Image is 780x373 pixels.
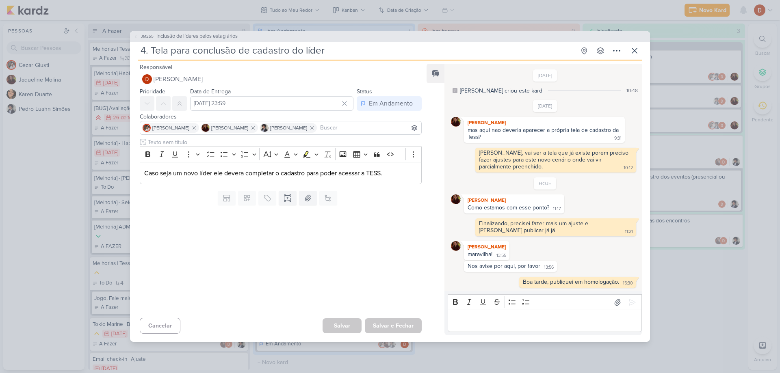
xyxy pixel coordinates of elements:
div: [PERSON_NAME], vai ser a tela que já existe porem preciso fazer ajustes para este novo cenário on... [479,149,630,170]
div: [PERSON_NAME] [466,243,508,251]
img: Jaqueline Molina [451,194,461,204]
span: [PERSON_NAME] [152,124,189,132]
input: Texto sem título [146,138,422,147]
div: [PERSON_NAME] [466,119,623,127]
div: 11:17 [553,206,561,212]
div: Editor toolbar [448,294,642,310]
div: Editor editing area: main [140,162,422,184]
div: Editor toolbar [140,147,422,162]
div: 13:55 [496,252,506,259]
div: maravilha! [468,251,492,258]
label: Prioridade [140,88,165,95]
div: Finalizando, precisei fazer mais um ajuste e [PERSON_NAME] publicar já já [479,220,590,234]
div: [PERSON_NAME] criou este kard [460,86,542,95]
div: 10:48 [626,87,638,94]
div: 9:31 [614,135,622,142]
label: Responsável [140,64,172,71]
img: Pedro Luahn Simões [260,124,269,132]
label: Status [357,88,372,95]
div: Editor editing area: main [448,310,642,332]
button: Cancelar [140,318,180,334]
input: Select a date [190,96,353,111]
div: [PERSON_NAME] [466,196,563,204]
div: 10:12 [624,165,633,171]
div: Boa tarde, publiquei em homologação. [523,278,619,285]
span: Inclusão de líderes pelos estagiários [156,32,238,41]
label: Data de Entrega [190,88,231,95]
img: Cezar Giusti [143,124,151,132]
div: 11:21 [625,229,633,235]
input: Kard Sem Título [138,43,575,58]
span: [PERSON_NAME] [270,124,307,132]
div: Como estamos com esse ponto? [468,204,549,211]
div: 15:30 [623,280,633,287]
img: Davi Elias Teixeira [142,74,152,84]
div: Colaboradores [140,112,422,121]
input: Buscar [318,123,420,133]
button: JM255 Inclusão de líderes pelos estagiários [133,32,238,41]
button: [PERSON_NAME] [140,72,422,86]
span: JM255 [140,33,155,39]
div: 13:56 [544,264,554,271]
span: [PERSON_NAME] [211,124,248,132]
img: Jaqueline Molina [451,241,461,251]
button: Em Andamento [357,96,422,111]
p: Caso seja um novo líder ele devera completar o cadastro para poder acessar a TESS. [144,168,417,178]
img: Jaqueline Molina [451,117,461,127]
span: [PERSON_NAME] [154,74,203,84]
div: mas aqui nao deveria aparecer a própria tela de cadastro da Tess? [468,127,620,140]
div: Em Andamento [369,99,413,108]
img: Jaqueline Molina [201,124,210,132]
div: Nos avise por aqui, por favor [468,263,540,270]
